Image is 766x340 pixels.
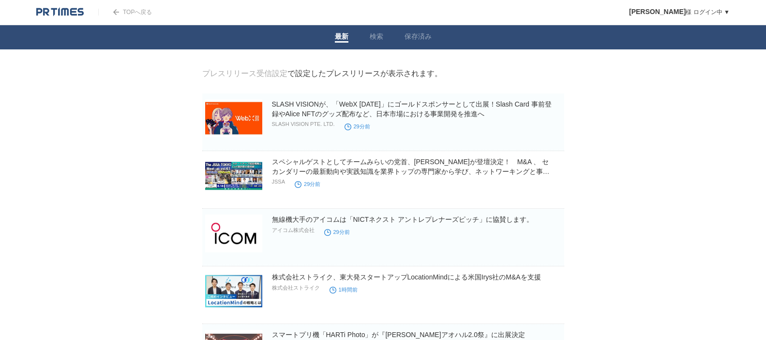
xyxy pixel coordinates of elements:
a: [PERSON_NAME]様 ログイン中 ▼ [629,9,730,15]
img: 無線機大手のアイコムは「NICTネクスト アントレプレナーズピッチ」に協賛します。 [205,215,262,252]
img: arrow.png [113,9,119,15]
img: 株式会社ストライク、東大発スタートアップLocationMindによる米国Irys社のM&Aを支援 [205,272,262,310]
a: SLASH VISIONが、「WebX [DATE]」にゴールドスポンサーとして出展！Slash Card 事前登録やAlice NFTのグッズ配布など、日本市場における事業開発を推進へ [272,100,552,118]
a: TOPへ戻る [98,9,152,15]
time: 29分前 [345,124,370,129]
time: 1時間前 [330,287,358,293]
a: プレスリリース受信設定 [202,69,287,77]
a: スペシャルゲストとしてチームみらいの党首、[PERSON_NAME]が登壇決定！ M&A 、 セカンダリーの最新動向や実践知識を業界トップの専門家から学び、ネットワーキングと事業連携 の機会を提... [272,158,550,185]
p: SLASH VISION PTE. LTD. [272,121,335,127]
img: SLASH VISIONが、「WebX 2025」にゴールドスポンサーとして出展！Slash Card 事前登録やAlice NFTのグッズ配布など、日本市場における事業開発を推進へ [205,99,262,137]
img: スペシャルゲストとしてチームみらいの党首、安野たかひろ氏が登壇決定！ M&A 、 セカンダリーの最新動向や実践知識を業界トップの専門家から学び、ネットワーキングと事業連携 の機会を提供します。 [205,157,262,195]
time: 29分前 [295,181,320,187]
span: [PERSON_NAME] [629,8,686,15]
a: 無線機大手のアイコムは「NICTネクスト アントレプレナーズピッチ」に協賛します。 [272,216,534,223]
a: 検索 [370,32,383,43]
p: 株式会社ストライク [272,284,320,292]
a: 保存済み [405,32,432,43]
p: アイコム株式会社 [272,227,315,234]
a: 株式会社ストライク、東大発スタートアップLocationMindによる米国Irys社のM&Aを支援 [272,273,541,281]
p: JSSA [272,179,285,185]
a: 最新 [335,32,348,43]
time: 29分前 [324,229,350,235]
a: スマートプリ機「HARTi Photo」が『[PERSON_NAME]アオハル2.0祭』に出展決定 [272,331,526,339]
div: で設定したプレスリリースが表示されます。 [202,69,442,79]
img: logo.png [36,7,84,17]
